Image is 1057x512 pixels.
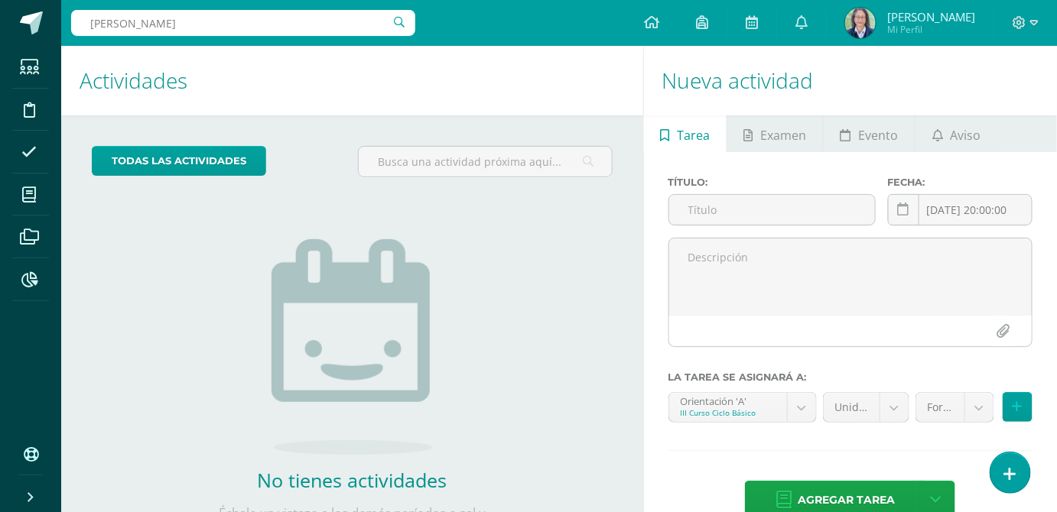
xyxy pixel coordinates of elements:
[669,393,816,422] a: Orientación 'A'III Curso Ciclo Básico
[889,195,1032,225] input: Fecha de entrega
[92,146,266,176] a: todas las Actividades
[199,467,505,493] h2: No tienes actividades
[951,117,981,154] span: Aviso
[359,147,611,177] input: Busca una actividad próxima aquí...
[80,46,625,115] h1: Actividades
[761,117,807,154] span: Examen
[916,393,994,422] a: Formativo (80.0%)
[681,407,776,418] div: III Curso Ciclo Básico
[835,393,868,422] span: Unidad 1
[644,115,727,152] a: Tarea
[669,195,875,225] input: Título
[887,9,975,24] span: [PERSON_NAME]
[668,371,1033,383] label: La tarea se asignará a:
[662,46,1039,115] h1: Nueva actividad
[272,239,432,455] img: no_activities.png
[888,177,1033,188] label: Fecha:
[681,393,776,407] div: Orientación 'A'
[845,8,876,38] img: 38b2aec6391afe7c6b4a86c70859bba9.png
[824,115,915,152] a: Evento
[71,10,415,36] input: Busca un usuario...
[859,117,899,154] span: Evento
[677,117,710,154] span: Tarea
[887,23,975,36] span: Mi Perfil
[727,115,823,152] a: Examen
[668,177,876,188] label: Título:
[824,393,909,422] a: Unidad 1
[916,115,997,152] a: Aviso
[928,393,953,422] span: Formativo (80.0%)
